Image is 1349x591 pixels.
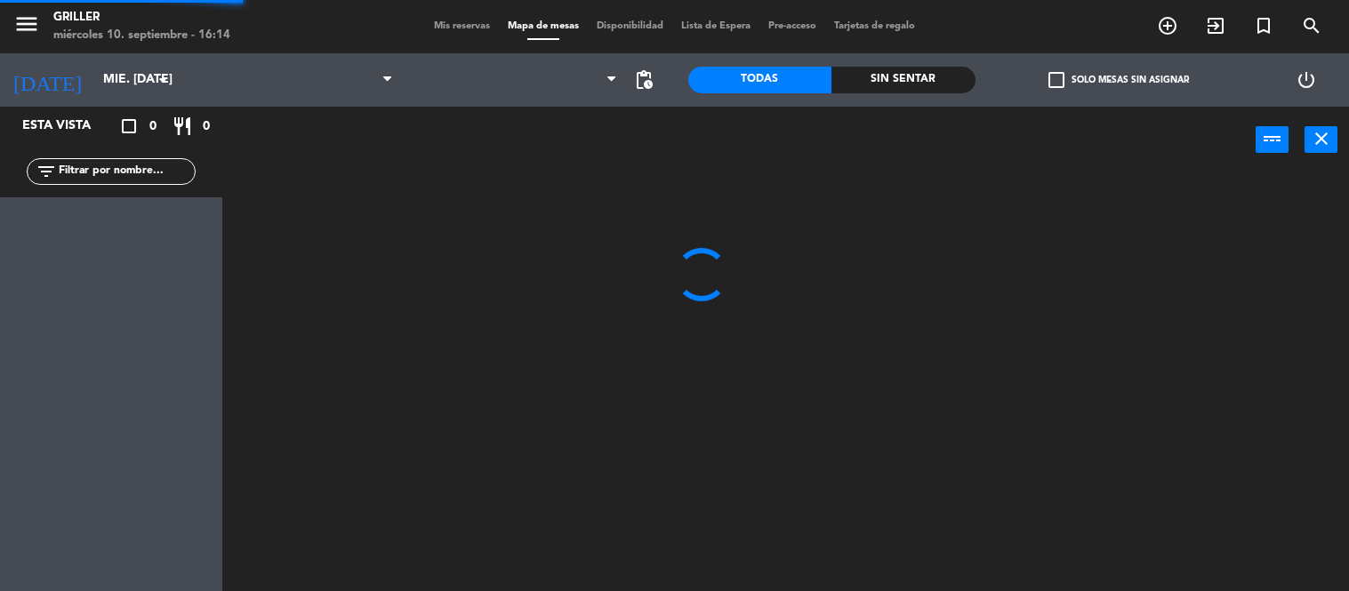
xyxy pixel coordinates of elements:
span: 0 [203,116,210,137]
span: 0 [149,116,157,137]
div: Todas [688,67,832,93]
i: arrow_drop_down [152,69,173,91]
i: menu [13,11,40,37]
input: Filtrar por nombre... [57,162,195,181]
div: miércoles 10. septiembre - 16:14 [53,27,230,44]
i: turned_in_not [1253,15,1274,36]
i: add_circle_outline [1157,15,1178,36]
i: exit_to_app [1205,15,1226,36]
i: search [1301,15,1322,36]
i: close [1311,128,1332,149]
span: Tarjetas de regalo [825,21,924,31]
i: filter_list [36,161,57,182]
span: Mis reservas [425,21,499,31]
div: Esta vista [9,116,128,137]
span: pending_actions [633,69,654,91]
i: power_settings_new [1296,69,1317,91]
button: power_input [1256,126,1289,153]
span: check_box_outline_blank [1048,72,1064,88]
i: crop_square [118,116,140,137]
i: power_input [1262,128,1283,149]
div: Sin sentar [831,67,976,93]
i: restaurant [172,116,193,137]
span: Disponibilidad [588,21,672,31]
label: Solo mesas sin asignar [1048,72,1189,88]
span: Lista de Espera [672,21,759,31]
span: Mapa de mesas [499,21,588,31]
span: Pre-acceso [759,21,825,31]
button: close [1305,126,1337,153]
div: Griller [53,9,230,27]
button: menu [13,11,40,44]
